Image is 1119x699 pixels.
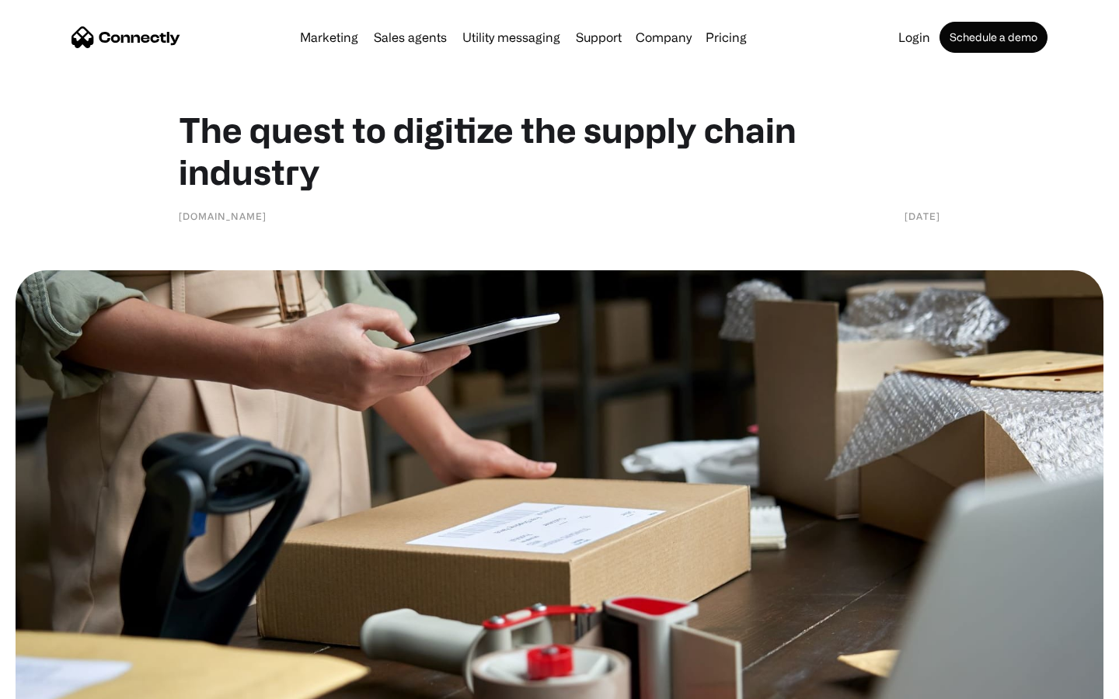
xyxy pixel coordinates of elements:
[570,31,628,43] a: Support
[294,31,364,43] a: Marketing
[31,672,93,694] ul: Language list
[16,672,93,694] aside: Language selected: English
[456,31,566,43] a: Utility messaging
[179,109,940,193] h1: The quest to digitize the supply chain industry
[636,26,692,48] div: Company
[905,208,940,224] div: [DATE]
[631,26,696,48] div: Company
[892,31,936,43] a: Login
[71,26,180,49] a: home
[699,31,753,43] a: Pricing
[179,208,267,224] div: [DOMAIN_NAME]
[368,31,453,43] a: Sales agents
[939,22,1048,53] a: Schedule a demo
